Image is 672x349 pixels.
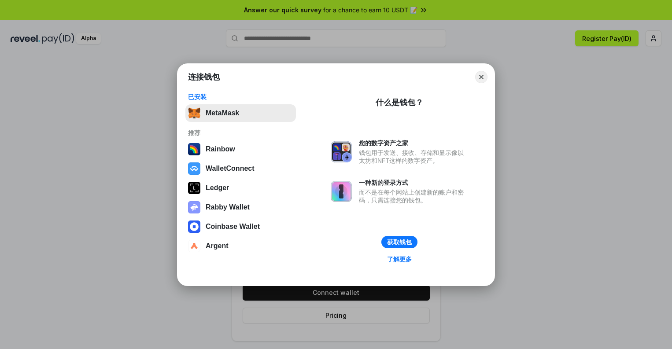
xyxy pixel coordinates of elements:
div: 推荐 [188,129,293,137]
div: 什么是钱包？ [376,97,423,108]
div: 一种新的登录方式 [359,179,468,187]
img: svg+xml,%3Csvg%20width%3D%2228%22%20height%3D%2228%22%20viewBox%3D%220%200%2028%2028%22%20fill%3D... [188,162,200,175]
button: WalletConnect [185,160,296,177]
button: Rainbow [185,140,296,158]
div: Rabby Wallet [206,203,250,211]
button: Argent [185,237,296,255]
div: 已安装 [188,93,293,101]
a: 了解更多 [382,253,417,265]
div: WalletConnect [206,165,255,173]
img: svg+xml,%3Csvg%20xmlns%3D%22http%3A%2F%2Fwww.w3.org%2F2000%2Fsvg%22%20fill%3D%22none%22%20viewBox... [331,141,352,162]
img: svg+xml,%3Csvg%20width%3D%22120%22%20height%3D%22120%22%20viewBox%3D%220%200%20120%20120%22%20fil... [188,143,200,155]
img: svg+xml,%3Csvg%20fill%3D%22none%22%20height%3D%2233%22%20viewBox%3D%220%200%2035%2033%22%20width%... [188,107,200,119]
img: svg+xml,%3Csvg%20xmlns%3D%22http%3A%2F%2Fwww.w3.org%2F2000%2Fsvg%22%20fill%3D%22none%22%20viewBox... [188,201,200,213]
div: Argent [206,242,229,250]
div: 了解更多 [387,255,412,263]
button: Coinbase Wallet [185,218,296,235]
div: 钱包用于发送、接收、存储和显示像以太坊和NFT这样的数字资产。 [359,149,468,165]
div: 获取钱包 [387,238,412,246]
button: Rabby Wallet [185,198,296,216]
button: MetaMask [185,104,296,122]
div: Coinbase Wallet [206,223,260,231]
img: svg+xml,%3Csvg%20xmlns%3D%22http%3A%2F%2Fwww.w3.org%2F2000%2Fsvg%22%20width%3D%2228%22%20height%3... [188,182,200,194]
button: Ledger [185,179,296,197]
img: svg+xml,%3Csvg%20width%3D%2228%22%20height%3D%2228%22%20viewBox%3D%220%200%2028%2028%22%20fill%3D... [188,240,200,252]
img: svg+xml,%3Csvg%20width%3D%2228%22%20height%3D%2228%22%20viewBox%3D%220%200%2028%2028%22%20fill%3D... [188,220,200,233]
button: 获取钱包 [381,236,417,248]
h1: 连接钱包 [188,72,220,82]
div: 而不是在每个网站上创建新的账户和密码，只需连接您的钱包。 [359,188,468,204]
img: svg+xml,%3Csvg%20xmlns%3D%22http%3A%2F%2Fwww.w3.org%2F2000%2Fsvg%22%20fill%3D%22none%22%20viewBox... [331,181,352,202]
button: Close [475,71,487,83]
div: Ledger [206,184,229,192]
div: Rainbow [206,145,235,153]
div: 您的数字资产之家 [359,139,468,147]
div: MetaMask [206,109,239,117]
